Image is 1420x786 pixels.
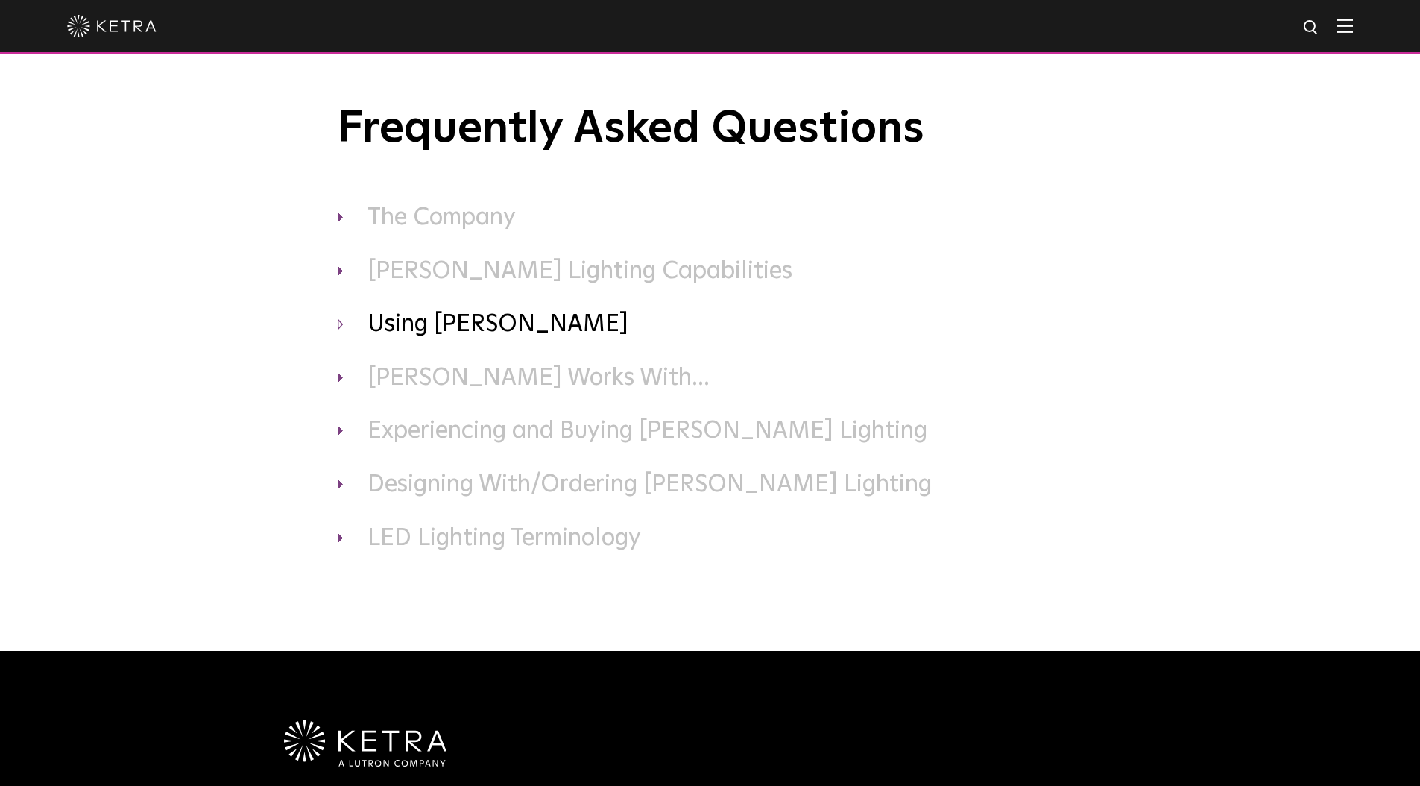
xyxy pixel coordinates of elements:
[338,470,1083,501] h3: Designing With/Ordering [PERSON_NAME] Lighting
[338,257,1083,288] h3: [PERSON_NAME] Lighting Capabilities
[338,203,1083,234] h3: The Company
[1302,19,1321,37] img: search icon
[338,363,1083,394] h3: [PERSON_NAME] Works With...
[338,104,1083,180] h1: Frequently Asked Questions
[284,720,446,767] img: Ketra-aLutronCo_White_RGB
[338,524,1083,555] h3: LED Lighting Terminology
[1337,19,1353,33] img: Hamburger%20Nav.svg
[67,15,157,37] img: ketra-logo-2019-white
[338,309,1083,341] h3: Using [PERSON_NAME]
[338,416,1083,447] h3: Experiencing and Buying [PERSON_NAME] Lighting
